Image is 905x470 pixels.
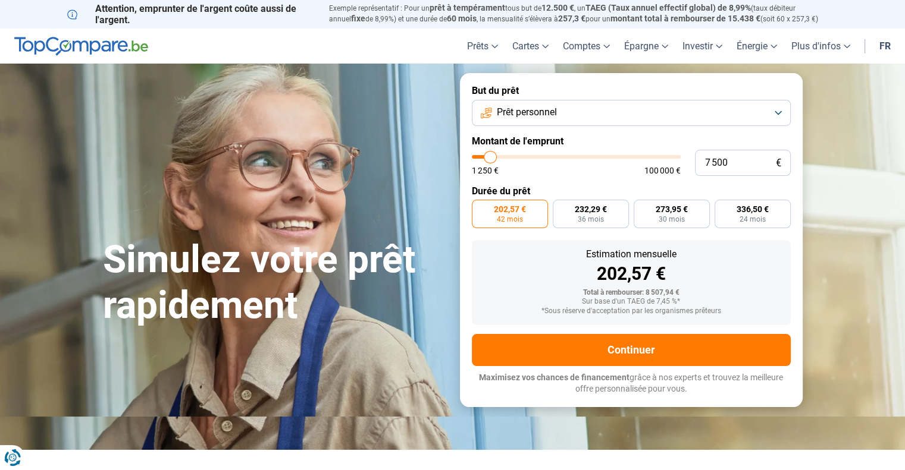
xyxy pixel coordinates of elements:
[610,14,760,23] span: montant total à rembourser de 15.438 €
[472,185,791,197] label: Durée du prêt
[784,29,857,64] a: Plus d'infos
[675,29,729,64] a: Investir
[729,29,784,64] a: Énergie
[776,158,781,168] span: €
[578,216,604,223] span: 36 mois
[479,373,630,382] span: Maximisez vos chances de financement
[481,265,781,283] div: 202,57 €
[351,14,365,23] span: fixe
[460,29,505,64] a: Prêts
[472,85,791,96] label: But du prêt
[481,250,781,259] div: Estimation mensuelle
[541,3,574,12] span: 12.500 €
[659,216,685,223] span: 30 mois
[497,216,523,223] span: 42 mois
[472,372,791,395] p: grâce à nos experts et trouvez la meilleure offre personnalisée pour vous.
[575,205,607,213] span: 232,29 €
[740,216,766,223] span: 24 mois
[481,289,781,297] div: Total à rembourser: 8 507,94 €
[497,106,557,119] span: Prêt personnel
[67,3,315,26] p: Attention, emprunter de l'argent coûte aussi de l'argent.
[505,29,556,64] a: Cartes
[430,3,505,12] span: prêt à tempérament
[644,166,681,175] span: 100 000 €
[481,298,781,306] div: Sur base d'un TAEG de 7,45 %*
[617,29,675,64] a: Épargne
[585,3,751,12] span: TAEG (Taux annuel effectif global) de 8,99%
[656,205,688,213] span: 273,95 €
[472,135,791,147] label: Montant de l'emprunt
[472,166,499,175] span: 1 250 €
[481,307,781,316] div: *Sous réserve d'acceptation par les organismes prêteurs
[737,205,769,213] span: 336,50 €
[447,14,477,23] span: 60 mois
[14,37,148,56] img: TopCompare
[329,3,838,24] p: Exemple représentatif : Pour un tous but de , un (taux débiteur annuel de 8,99%) et une durée de ...
[472,100,791,126] button: Prêt personnel
[872,29,898,64] a: fr
[494,205,526,213] span: 202,57 €
[558,14,585,23] span: 257,3 €
[472,334,791,366] button: Continuer
[556,29,617,64] a: Comptes
[103,237,446,329] h1: Simulez votre prêt rapidement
